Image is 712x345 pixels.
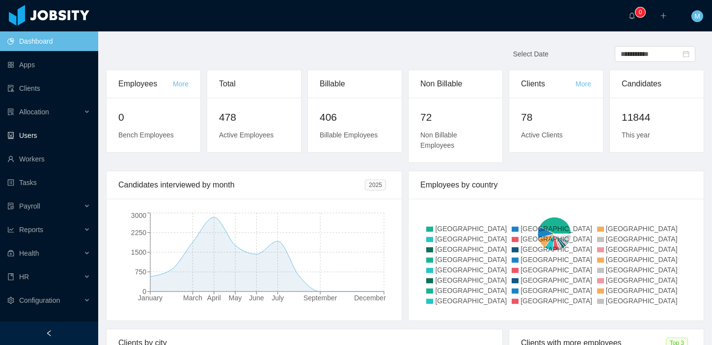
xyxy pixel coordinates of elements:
a: icon: profileTasks [7,173,90,192]
span: [GEOGRAPHIC_DATA] [435,256,507,264]
i: icon: calendar [683,51,689,57]
a: icon: appstoreApps [7,55,90,75]
span: [GEOGRAPHIC_DATA] [606,235,678,243]
tspan: June [249,294,264,302]
span: 2025 [365,180,386,190]
tspan: December [354,294,386,302]
span: Allocation [19,108,49,116]
tspan: April [207,294,221,302]
i: icon: medicine-box [7,250,14,257]
tspan: 2250 [131,229,146,237]
div: Clients [521,70,575,98]
i: icon: solution [7,108,14,115]
tspan: March [183,294,202,302]
div: Billable [320,70,390,98]
div: Total [219,70,289,98]
span: Payroll [19,202,40,210]
tspan: May [229,294,242,302]
h2: 0 [118,109,189,125]
a: icon: auditClients [7,79,90,98]
h2: 78 [521,109,591,125]
span: HR [19,273,29,281]
tspan: 3000 [131,212,146,219]
span: Non Billable Employees [420,131,457,149]
span: Active Employees [219,131,274,139]
span: [GEOGRAPHIC_DATA] [435,297,507,305]
span: [GEOGRAPHIC_DATA] [435,245,507,253]
span: [GEOGRAPHIC_DATA] [520,287,592,294]
a: icon: pie-chartDashboard [7,31,90,51]
span: This year [622,131,650,139]
span: Active Clients [521,131,563,139]
span: [GEOGRAPHIC_DATA] [435,287,507,294]
tspan: 1500 [131,248,146,256]
span: Bench Employees [118,131,174,139]
span: [GEOGRAPHIC_DATA] [520,297,592,305]
span: [GEOGRAPHIC_DATA] [606,276,678,284]
h2: 478 [219,109,289,125]
a: More [173,80,189,88]
div: Candidates interviewed by month [118,171,365,199]
span: [GEOGRAPHIC_DATA] [435,225,507,233]
span: [GEOGRAPHIC_DATA] [606,287,678,294]
div: Employees by country [420,171,692,199]
tspan: July [272,294,284,302]
span: [GEOGRAPHIC_DATA] [435,235,507,243]
span: [GEOGRAPHIC_DATA] [606,256,678,264]
span: [GEOGRAPHIC_DATA] [520,276,592,284]
h2: 406 [320,109,390,125]
span: Health [19,249,39,257]
i: icon: book [7,273,14,280]
a: More [575,80,591,88]
tspan: September [303,294,337,302]
span: Billable Employees [320,131,378,139]
tspan: 0 [142,288,146,295]
span: M [694,10,700,22]
div: Non Billable [420,70,491,98]
span: Configuration [19,296,60,304]
a: icon: userWorkers [7,149,90,169]
i: icon: setting [7,297,14,304]
i: icon: file-protect [7,203,14,210]
span: Select Date [513,50,548,58]
h2: 11844 [622,109,692,125]
span: [GEOGRAPHIC_DATA] [435,266,507,274]
span: [GEOGRAPHIC_DATA] [520,235,592,243]
span: [GEOGRAPHIC_DATA] [606,297,678,305]
span: Reports [19,226,43,234]
sup: 0 [635,7,645,17]
span: [GEOGRAPHIC_DATA] [520,245,592,253]
i: icon: bell [629,12,635,19]
i: icon: plus [660,12,667,19]
a: icon: robotUsers [7,126,90,145]
span: [GEOGRAPHIC_DATA] [606,266,678,274]
span: [GEOGRAPHIC_DATA] [606,245,678,253]
tspan: 750 [135,268,147,276]
span: [GEOGRAPHIC_DATA] [520,225,592,233]
tspan: January [138,294,163,302]
span: [GEOGRAPHIC_DATA] [520,256,592,264]
div: Candidates [622,70,692,98]
h2: 72 [420,109,491,125]
i: icon: line-chart [7,226,14,233]
span: [GEOGRAPHIC_DATA] [435,276,507,284]
span: [GEOGRAPHIC_DATA] [520,266,592,274]
span: [GEOGRAPHIC_DATA] [606,225,678,233]
div: Employees [118,70,173,98]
